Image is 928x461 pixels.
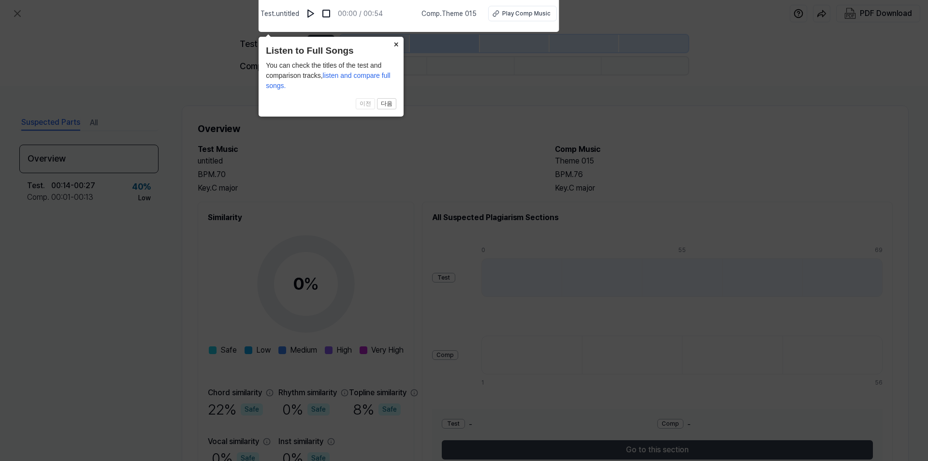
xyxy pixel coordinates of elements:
div: You can check the titles of the test and comparison tracks, [266,60,396,91]
button: 다음 [377,98,396,110]
img: play [306,9,316,18]
span: Test . untitled [261,9,299,19]
button: Play Comp Music [488,6,557,21]
span: listen and compare full songs. [266,72,391,89]
img: stop [321,9,331,18]
header: Listen to Full Songs [266,44,396,58]
div: 00:00 / 00:54 [338,9,383,19]
span: Comp . Theme 015 [421,9,477,19]
button: Close [388,37,404,50]
div: Play Comp Music [502,9,551,18]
